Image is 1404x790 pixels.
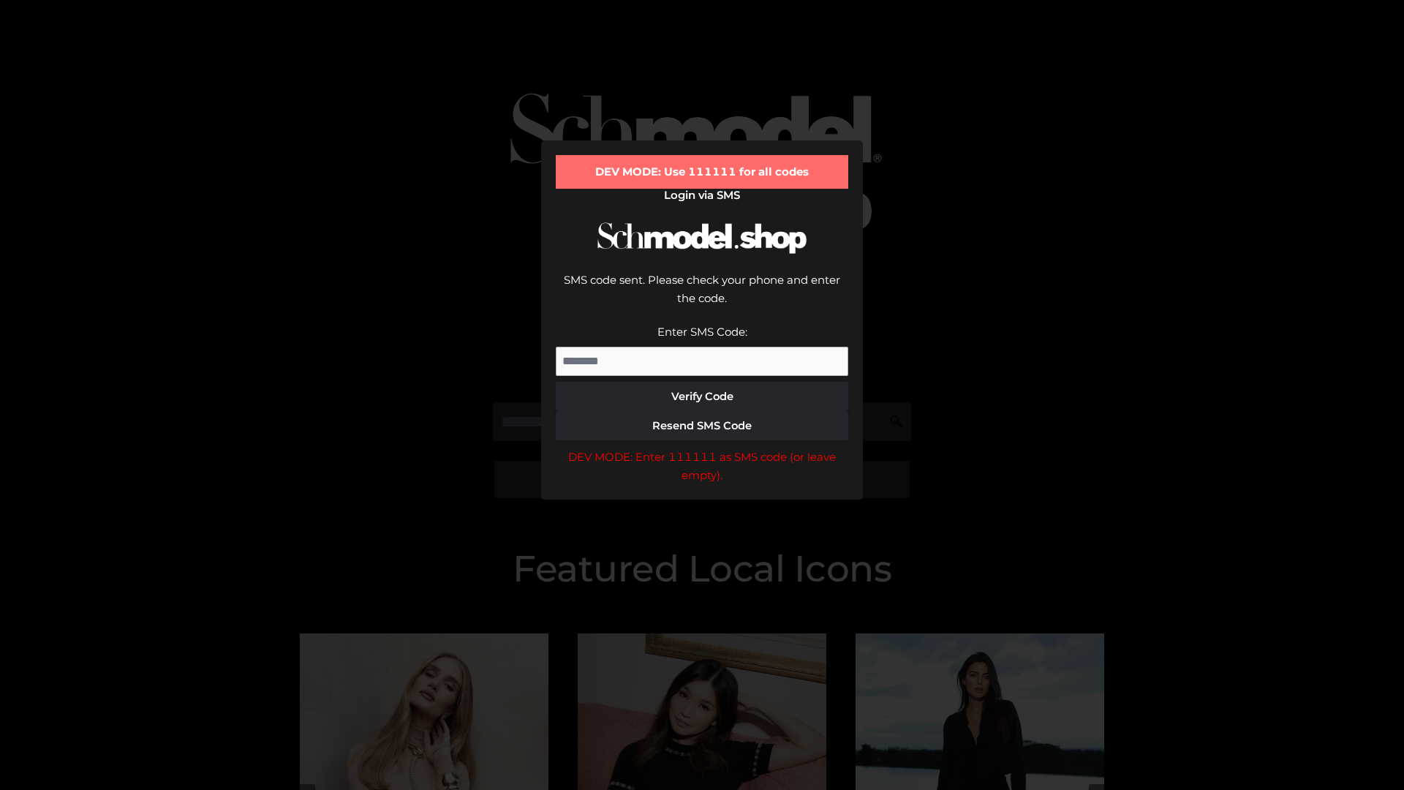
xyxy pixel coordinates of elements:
[556,155,848,189] div: DEV MODE: Use 111111 for all codes
[556,411,848,440] button: Resend SMS Code
[556,448,848,485] div: DEV MODE: Enter 111111 as SMS code (or leave empty).
[657,325,747,339] label: Enter SMS Code:
[556,189,848,202] h2: Login via SMS
[556,382,848,411] button: Verify Code
[592,209,812,267] img: Schmodel Logo
[556,271,848,323] div: SMS code sent. Please check your phone and enter the code.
